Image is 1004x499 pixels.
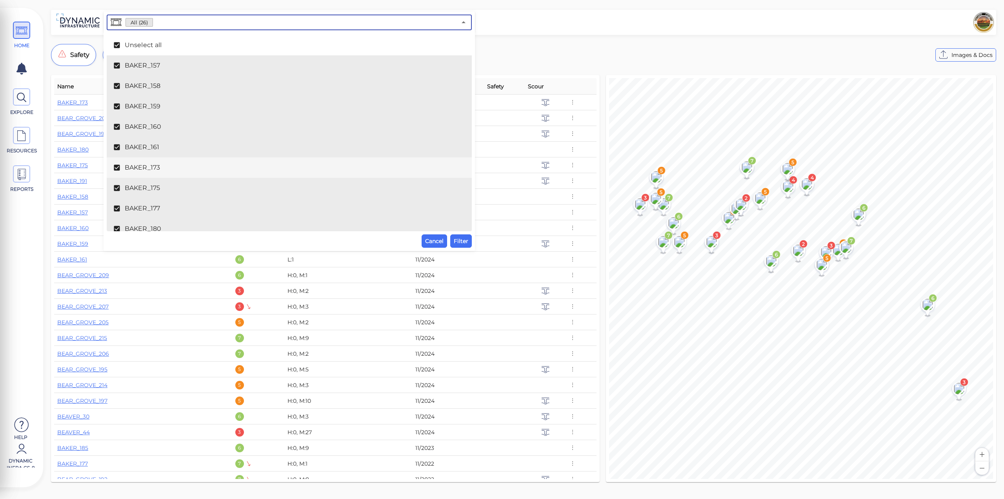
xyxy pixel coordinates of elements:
[235,334,244,342] div: 7
[235,475,244,484] div: 7
[57,99,88,106] a: BAKER_173
[57,240,88,247] a: BAKER_159
[415,460,481,468] div: 11/2022
[962,379,966,385] text: 3
[57,366,107,373] a: BEAR_GROVE_195
[57,444,88,451] a: BAKER_185
[125,40,454,50] span: Unselect all
[715,232,718,238] text: 3
[744,195,748,201] text: 2
[57,193,88,200] a: BAKER_158
[931,295,935,301] text: 6
[487,82,504,91] span: Safety
[422,234,447,248] button: Cancel
[287,271,353,279] div: H:0, M:1
[4,165,39,193] a: REPORTS
[764,189,767,195] text: 5
[4,88,39,116] a: EXPLORE
[235,302,244,311] div: 3
[775,252,778,258] text: 6
[57,256,87,263] a: BAKER_161
[829,243,833,249] text: 3
[791,159,794,165] text: 5
[415,271,481,279] div: 11/2024
[4,434,37,440] span: Help
[235,318,244,327] div: 5
[57,82,74,91] span: Name
[57,225,89,232] a: BAKER_160
[850,238,853,244] text: 7
[235,412,244,421] div: 6
[677,214,680,219] text: 6
[287,397,353,405] div: H:0, M:10
[287,366,353,373] div: H:0, M:5
[57,397,107,404] a: BEAR_GROVE_197
[57,334,107,342] a: BEAR_GROVE_215
[57,429,90,436] a: BEAVER_44
[235,381,244,389] div: 5
[751,158,753,164] text: 7
[235,459,244,468] div: 7
[57,382,107,389] a: BEAR_GROVE_214
[825,255,828,261] text: 5
[125,183,454,193] span: BAKER_175
[287,350,353,358] div: H:0, M:2
[4,127,39,154] a: RESOURCES
[235,428,244,437] div: 3
[125,143,454,152] span: BAKER_161
[125,163,454,172] span: BAKER_173
[287,334,353,342] div: H:0, M:9
[287,256,353,263] div: L:1
[125,122,454,132] span: BAKER_160
[415,256,481,263] div: 11/2024
[287,444,353,452] div: H:0, M:9
[667,232,670,238] text: 7
[450,234,472,248] button: Filter
[5,147,38,154] span: RESOURCES
[57,209,88,216] a: BAKER_157
[235,255,244,264] div: 6
[609,78,993,479] canvas: Map
[287,303,353,311] div: H:0, M:3
[287,381,353,389] div: H:0, M:3
[668,195,670,201] text: 7
[57,287,107,294] a: BEAR_GROVE_213
[528,82,544,91] span: Scour
[287,287,353,295] div: H:0, M:2
[975,448,989,461] button: Zoom in
[415,366,481,373] div: 11/2024
[57,130,108,137] a: BEAR_GROVE_199
[287,318,353,326] div: H:0, M:2
[5,42,38,49] span: HOME
[811,175,814,181] text: 4
[415,444,481,452] div: 11/2023
[415,318,481,326] div: 11/2024
[126,19,153,26] span: All (26)
[975,461,989,475] button: Zoom out
[415,381,481,389] div: 11/2024
[57,319,109,326] a: BEAR_GROVE_205
[57,350,109,357] a: BEAR_GROVE_206
[659,189,662,195] text: 5
[125,102,454,111] span: BAKER_159
[70,50,89,60] span: Safety
[425,236,444,246] span: Cancel
[5,109,38,116] span: EXPLORE
[235,365,244,374] div: 5
[235,397,244,405] div: 5
[415,475,481,483] div: 11/2022
[125,224,454,234] span: BAKER_180
[458,17,469,28] button: Close
[287,460,353,468] div: H:0, M:1
[125,81,454,91] span: BAKER_158
[57,115,109,122] a: BEAR_GROVE_200
[57,177,87,185] a: BAKER_191
[235,349,244,358] div: 7
[935,48,996,62] button: Images & Docs
[415,350,481,358] div: 11/2024
[57,272,109,279] a: BEAR_GROVE_209
[971,464,998,493] iframe: Chat
[415,334,481,342] div: 11/2024
[57,303,109,310] a: BEAR_GROVE_207
[57,476,107,483] a: BEAR_GROVE_192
